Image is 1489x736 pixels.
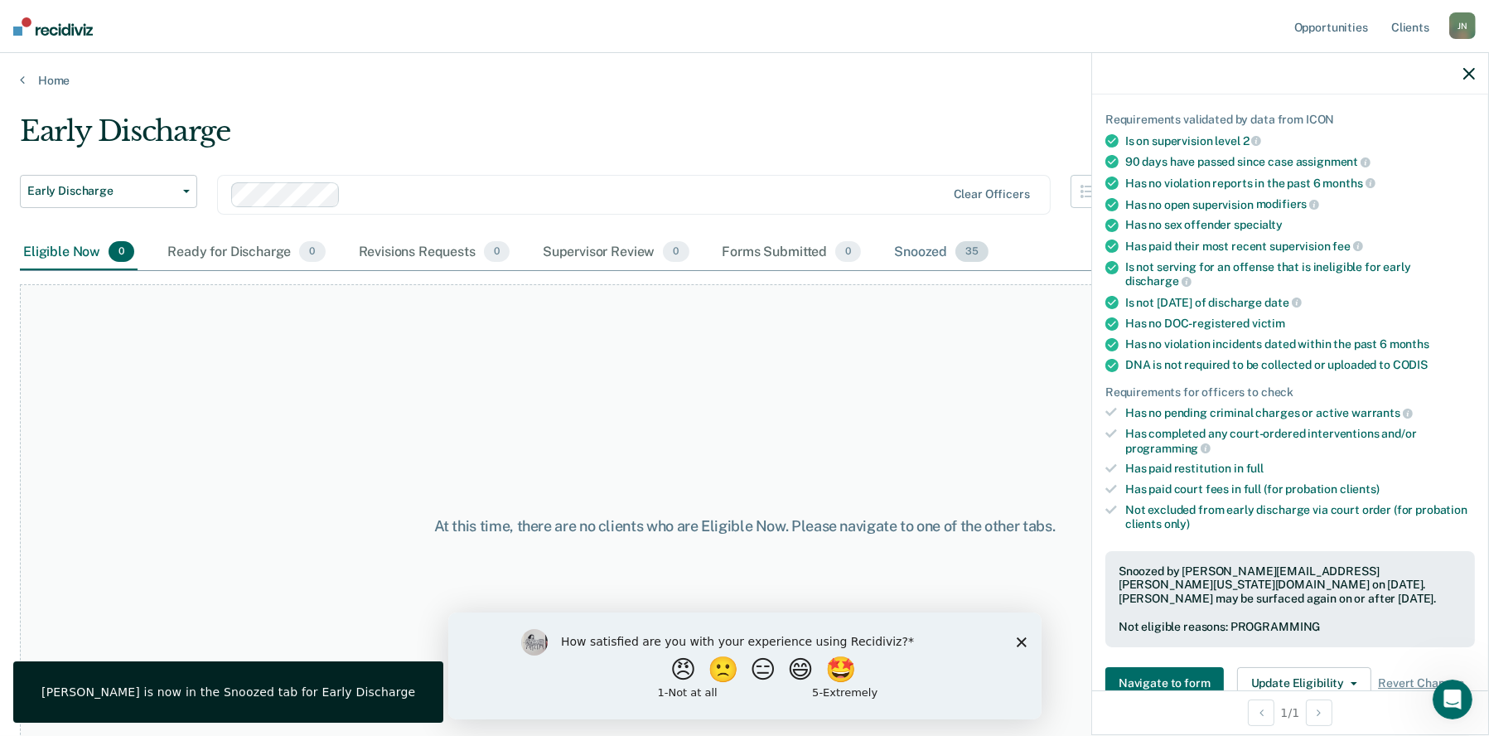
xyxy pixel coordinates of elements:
[1125,317,1475,331] div: Has no DOC-registered
[719,235,865,271] div: Forms Submitted
[448,613,1042,719] iframe: Survey by Kim from Recidiviz
[164,235,328,271] div: Ready for Discharge
[1125,239,1475,254] div: Has paid their most recent supervision
[1248,700,1274,726] button: Previous Opportunity
[1323,177,1375,190] span: months
[1125,462,1475,476] div: Has paid restitution in
[663,241,689,263] span: 0
[1378,676,1464,690] span: Revert Changes
[1243,134,1262,148] span: 2
[1125,358,1475,372] div: DNA is not required to be collected or uploaded to
[299,241,325,263] span: 0
[1105,667,1224,700] button: Navigate to form
[1125,274,1192,288] span: discharge
[1433,680,1472,719] iframe: Intercom live chat
[955,241,989,263] span: 35
[1390,337,1429,351] span: months
[1340,482,1380,496] span: clients)
[1237,667,1371,700] button: Update Eligibility
[1125,197,1475,212] div: Has no open supervision
[954,187,1030,201] div: Clear officers
[1246,462,1264,475] span: full
[1264,296,1301,309] span: date
[1256,197,1320,211] span: modifiers
[1449,12,1476,39] div: J N
[1105,113,1475,127] div: Requirements validated by data from ICON
[20,235,138,271] div: Eligible Now
[1119,564,1462,606] div: Snoozed by [PERSON_NAME][EMAIL_ADDRESS][PERSON_NAME][US_STATE][DOMAIN_NAME] on [DATE]. [PERSON_NA...
[891,235,992,271] div: Snoozed
[835,241,861,263] span: 0
[1125,427,1475,455] div: Has completed any court-ordered interventions and/or
[1125,133,1475,148] div: Is on supervision level
[1296,155,1371,168] span: assignment
[1333,240,1363,253] span: fee
[27,184,176,198] span: Early Discharge
[1252,317,1285,330] span: victim
[1125,405,1475,420] div: Has no pending criminal charges or active
[1119,620,1462,634] div: Not eligible reasons: PROGRAMMING
[355,235,513,271] div: Revisions Requests
[1105,385,1475,399] div: Requirements for officers to check
[1125,482,1475,496] div: Has paid court fees in full (for probation
[1393,358,1428,371] span: CODIS
[383,517,1107,535] div: At this time, there are no clients who are Eligible Now. Please navigate to one of the other tabs.
[1125,218,1475,232] div: Has no sex offender
[1125,337,1475,351] div: Has no violation incidents dated within the past 6
[1125,503,1475,531] div: Not excluded from early discharge via court order (for probation clients
[1351,406,1413,419] span: warrants
[20,114,1137,162] div: Early Discharge
[1125,442,1211,455] span: programming
[13,17,93,36] img: Recidiviz
[1125,154,1475,169] div: 90 days have passed since case
[1164,517,1190,530] span: only)
[1092,690,1488,734] div: 1 / 1
[1234,218,1283,231] span: specialty
[1105,667,1230,700] a: Navigate to form link
[539,235,693,271] div: Supervisor Review
[109,241,134,263] span: 0
[1306,700,1332,726] button: Next Opportunity
[1125,176,1475,191] div: Has no violation reports in the past 6
[484,241,510,263] span: 0
[20,73,1469,88] a: Home
[41,685,415,700] div: [PERSON_NAME] is now in the Snoozed tab for Early Discharge
[1125,295,1475,310] div: Is not [DATE] of discharge
[1125,260,1475,288] div: Is not serving for an offense that is ineligible for early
